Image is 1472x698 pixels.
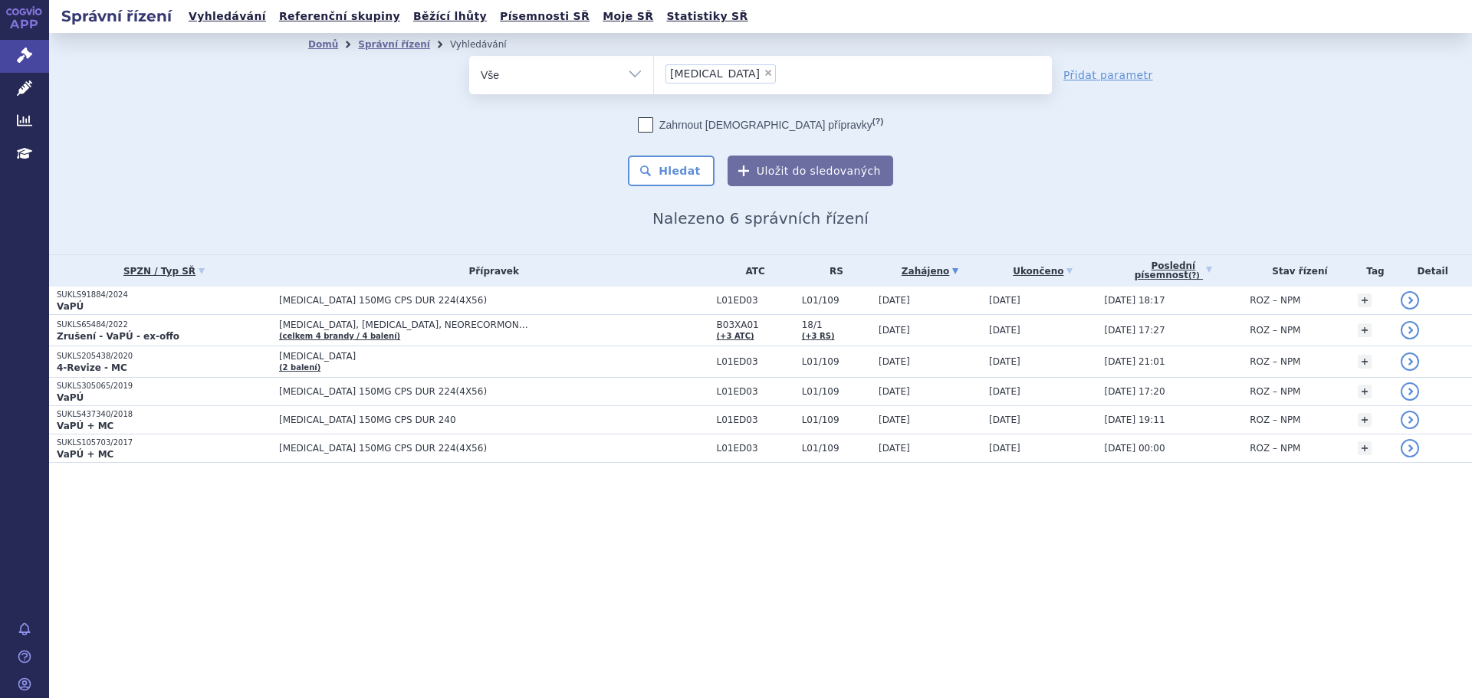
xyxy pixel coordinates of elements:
[717,443,794,454] span: L01ED03
[872,116,883,126] abbr: (?)
[802,332,835,340] a: (+3 RS)
[717,356,794,367] span: L01ED03
[662,6,752,27] a: Statistiky SŘ
[1401,382,1419,401] a: detail
[1358,293,1372,307] a: +
[1105,255,1243,287] a: Poslednípísemnost(?)
[1401,291,1419,310] a: detail
[57,362,127,373] strong: 4-Revize - MC
[57,409,271,420] p: SUKLS437340/2018
[1250,356,1300,367] span: ROZ – NPM
[879,415,910,425] span: [DATE]
[57,351,271,362] p: SUKLS205438/2020
[652,209,869,228] span: Nalezeno 6 správních řízení
[989,261,1096,282] a: Ukončeno
[1105,386,1165,397] span: [DATE] 17:20
[1358,385,1372,398] a: +
[1105,295,1165,306] span: [DATE] 18:17
[279,320,662,330] span: [MEDICAL_DATA], [MEDICAL_DATA], NEORECORMON…
[717,332,754,340] a: (+3 ATC)
[1063,67,1153,83] a: Přidat parametr
[57,320,271,330] p: SUKLS65484/2022
[1242,255,1349,287] th: Stav řízení
[274,6,405,27] a: Referenční skupiny
[989,415,1020,425] span: [DATE]
[1358,441,1372,455] a: +
[764,68,773,77] span: ×
[57,290,271,300] p: SUKLS91884/2024
[802,415,871,425] span: L01/109
[57,421,113,431] strong: VaPÚ + MC
[1358,413,1372,427] a: +
[57,449,113,460] strong: VaPÚ + MC
[780,64,789,83] input: [MEDICAL_DATA]
[1358,355,1372,369] a: +
[279,332,400,340] a: (celkem 4 brandy / 4 balení)
[794,255,871,287] th: RS
[879,356,910,367] span: [DATE]
[1350,255,1394,287] th: Tag
[1105,443,1165,454] span: [DATE] 00:00
[879,386,910,397] span: [DATE]
[1393,255,1472,287] th: Detail
[717,415,794,425] span: L01ED03
[1401,352,1419,371] a: detail
[989,325,1020,336] span: [DATE]
[717,386,794,397] span: L01ED03
[1105,356,1165,367] span: [DATE] 21:01
[279,351,662,362] span: [MEDICAL_DATA]
[879,325,910,336] span: [DATE]
[802,443,871,454] span: L01/109
[879,443,910,454] span: [DATE]
[184,6,271,27] a: Vyhledávání
[1250,415,1300,425] span: ROZ – NPM
[57,301,84,312] strong: VaPÚ
[802,320,871,330] span: 18/1
[598,6,658,27] a: Moje SŘ
[1250,325,1300,336] span: ROZ – NPM
[802,386,871,397] span: L01/109
[279,363,320,372] a: (2 balení)
[989,443,1020,454] span: [DATE]
[1105,415,1165,425] span: [DATE] 19:11
[57,331,179,342] strong: Zrušení - VaPÚ - ex-offo
[1401,411,1419,429] a: detail
[279,415,662,425] span: [MEDICAL_DATA] 150MG CPS DUR 240
[989,386,1020,397] span: [DATE]
[879,295,910,306] span: [DATE]
[279,386,662,397] span: [MEDICAL_DATA] 150MG CPS DUR 224(4X56)
[308,39,338,50] a: Domů
[670,68,760,79] span: [MEDICAL_DATA]
[802,356,871,367] span: L01/109
[409,6,491,27] a: Běžící lhůty
[879,261,981,282] a: Zahájeno
[57,392,84,403] strong: VaPÚ
[49,5,184,27] h2: Správní řízení
[1401,321,1419,339] a: detail
[358,39,430,50] a: Správní řízení
[709,255,794,287] th: ATC
[1105,325,1165,336] span: [DATE] 17:27
[628,156,715,186] button: Hledat
[1358,323,1372,337] a: +
[1250,443,1300,454] span: ROZ – NPM
[802,295,871,306] span: L01/109
[57,437,271,448] p: SUKLS105703/2017
[1188,271,1200,280] abbr: (?)
[57,381,271,392] p: SUKLS305065/2019
[1401,439,1419,457] a: detail
[279,443,662,454] span: [MEDICAL_DATA] 150MG CPS DUR 224(4X56)
[495,6,594,27] a: Písemnosti SŘ
[717,295,794,306] span: L01ED03
[1250,386,1300,397] span: ROZ – NPM
[450,33,527,56] li: Vyhledávání
[1250,295,1300,306] span: ROZ – NPM
[279,295,662,306] span: [MEDICAL_DATA] 150MG CPS DUR 224(4X56)
[989,295,1020,306] span: [DATE]
[57,261,271,282] a: SPZN / Typ SŘ
[271,255,709,287] th: Přípravek
[728,156,893,186] button: Uložit do sledovaných
[989,356,1020,367] span: [DATE]
[638,117,883,133] label: Zahrnout [DEMOGRAPHIC_DATA] přípravky
[717,320,794,330] span: B03XA01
